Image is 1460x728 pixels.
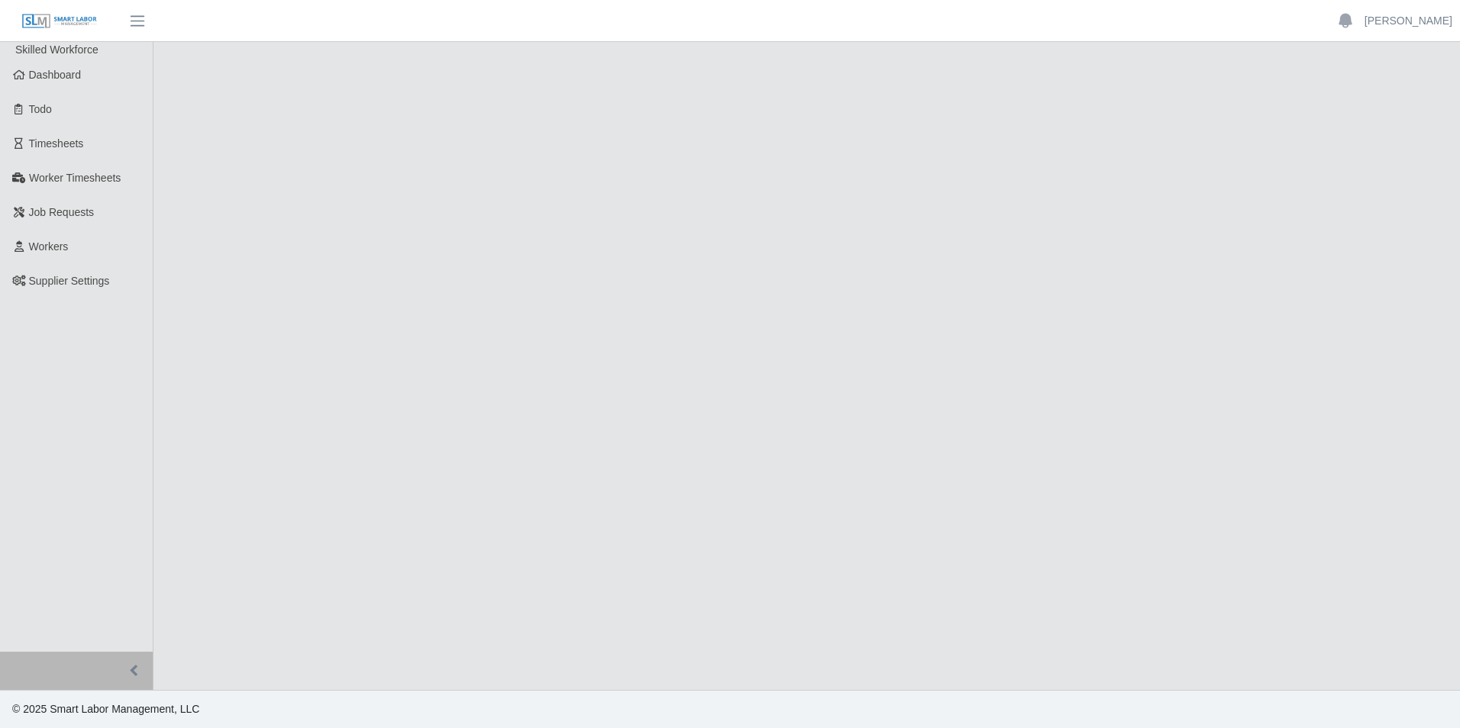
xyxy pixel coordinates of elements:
span: Todo [29,103,52,115]
span: Job Requests [29,206,95,218]
a: [PERSON_NAME] [1365,13,1452,29]
span: Worker Timesheets [29,172,121,184]
span: Supplier Settings [29,275,110,287]
span: Timesheets [29,137,84,150]
span: © 2025 Smart Labor Management, LLC [12,703,199,715]
span: Skilled Workforce [15,43,99,56]
span: Dashboard [29,69,82,81]
img: SLM Logo [21,13,98,30]
span: Workers [29,240,69,253]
